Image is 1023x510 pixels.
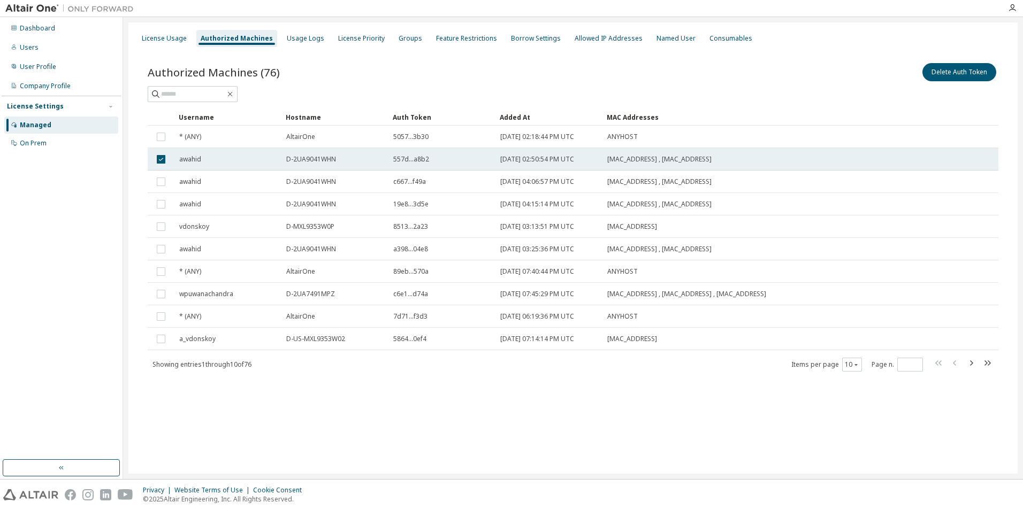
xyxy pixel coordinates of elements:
span: [DATE] 06:19:36 PM UTC [500,312,574,321]
span: ANYHOST [607,267,638,276]
img: youtube.svg [118,489,133,500]
span: [MAC_ADDRESS] , [MAC_ADDRESS] [607,177,712,186]
span: 5864...0ef4 [393,335,426,343]
span: [DATE] 07:45:29 PM UTC [500,290,574,298]
span: * (ANY) [179,267,201,276]
span: D-2UA7491MPZ [286,290,335,298]
span: [DATE] 02:50:54 PM UTC [500,155,574,164]
div: Username [179,109,277,126]
div: User Profile [20,63,56,71]
span: * (ANY) [179,133,201,141]
span: 5057...3b30 [393,133,429,141]
span: D-2UA9041WHN [286,177,336,186]
span: [MAC_ADDRESS] , [MAC_ADDRESS] [607,245,712,253]
div: Hostname [286,109,384,126]
div: Allowed IP Addresses [575,34,643,43]
span: AltairOne [286,133,315,141]
span: 89eb...570a [393,267,429,276]
span: a_vdonskoy [179,335,216,343]
div: License Usage [142,34,187,43]
span: wpuwanachandra [179,290,233,298]
button: Delete Auth Token [922,63,996,81]
div: Privacy [143,486,174,494]
span: awahid [179,200,201,208]
div: MAC Addresses [607,109,889,126]
span: Page n. [872,358,923,372]
span: AltairOne [286,267,315,276]
span: [DATE] 07:14:14 PM UTC [500,335,574,343]
div: Company Profile [20,82,71,90]
div: Users [20,43,39,52]
div: Cookie Consent [253,486,308,494]
span: AltairOne [286,312,315,321]
span: a398...04e8 [393,245,428,253]
span: D-2UA9041WHN [286,155,336,164]
span: [DATE] 03:13:51 PM UTC [500,222,574,231]
img: facebook.svg [65,489,76,500]
span: D-2UA9041WHN [286,200,336,208]
span: 8513...2a23 [393,222,428,231]
div: Auth Token [393,109,491,126]
div: Feature Restrictions [436,34,497,43]
img: linkedin.svg [100,489,111,500]
p: © 2025 Altair Engineering, Inc. All Rights Reserved. [143,494,308,504]
span: [MAC_ADDRESS] , [MAC_ADDRESS] [607,155,712,164]
div: Authorized Machines [201,34,273,43]
span: * (ANY) [179,312,201,321]
span: c667...f49a [393,177,426,186]
div: Added At [500,109,598,126]
img: altair_logo.svg [3,489,58,500]
span: Items per page [791,358,862,372]
span: [DATE] 04:15:14 PM UTC [500,200,574,208]
div: License Priority [338,34,385,43]
span: vdonskoy [179,222,209,231]
span: [DATE] 04:06:57 PM UTC [500,177,574,186]
div: Consumables [709,34,752,43]
span: 19e8...3d5e [393,200,429,208]
div: Managed [20,121,51,129]
img: Altair One [5,3,139,14]
span: [MAC_ADDRESS] [607,222,657,231]
span: Showing entries 1 through 10 of 76 [152,360,251,369]
div: Groups [399,34,422,43]
span: c6e1...d74a [393,290,428,298]
div: On Prem [20,139,47,148]
span: [DATE] 03:25:36 PM UTC [500,245,574,253]
span: D-MXL9353W0P [286,222,334,231]
span: [MAC_ADDRESS] , [MAC_ADDRESS] , [MAC_ADDRESS] [607,290,766,298]
span: [DATE] 07:40:44 PM UTC [500,267,574,276]
span: [MAC_ADDRESS] , [MAC_ADDRESS] [607,200,712,208]
span: awahid [179,177,201,186]
span: awahid [179,155,201,164]
img: instagram.svg [82,489,94,500]
span: [MAC_ADDRESS] [607,335,657,343]
span: Authorized Machines (76) [148,65,280,80]
span: 7d71...f3d3 [393,312,427,321]
button: 10 [845,360,859,369]
div: License Settings [7,102,64,111]
span: 557d...a8b2 [393,155,429,164]
span: ANYHOST [607,312,638,321]
div: Usage Logs [287,34,324,43]
span: D-US-MXL9353W02 [286,335,345,343]
span: [DATE] 02:18:44 PM UTC [500,133,574,141]
span: D-2UA9041WHN [286,245,336,253]
div: Borrow Settings [511,34,561,43]
div: Dashboard [20,24,55,33]
span: awahid [179,245,201,253]
div: Website Terms of Use [174,486,253,494]
div: Named User [656,34,696,43]
span: ANYHOST [607,133,638,141]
